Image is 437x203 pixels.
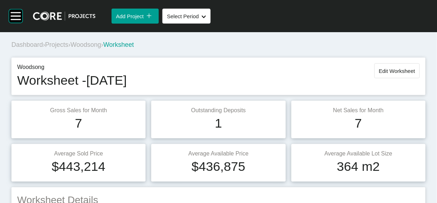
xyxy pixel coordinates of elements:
[116,13,144,19] span: Add Project
[17,63,127,71] p: Woodsong
[33,11,95,21] img: core-logo-dark.3138cae2.png
[43,41,45,48] span: ›
[374,63,420,78] button: Edit Worksheet
[17,107,140,114] p: Gross Sales for Month
[355,114,362,132] h1: 7
[162,9,211,24] button: Select Period
[17,150,140,158] p: Average Sold Price
[215,114,222,132] h1: 1
[192,158,245,175] h1: $436,875
[70,41,101,48] a: Woodsong
[68,41,70,48] span: ›
[379,68,415,74] span: Edit Worksheet
[112,9,159,24] button: Add Project
[157,150,280,158] p: Average Available Price
[337,158,380,175] h1: 364 m2
[103,41,134,48] span: Worksheet
[52,158,105,175] h1: $443,214
[297,107,420,114] p: Net Sales for Month
[157,107,280,114] p: Outstanding Deposits
[17,71,127,89] h1: Worksheet - [DATE]
[11,41,43,48] a: Dashboard
[45,41,68,48] a: Projects
[75,114,82,132] h1: 7
[297,150,420,158] p: Average Available Lot Size
[167,13,199,19] span: Select Period
[101,41,103,48] span: ›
